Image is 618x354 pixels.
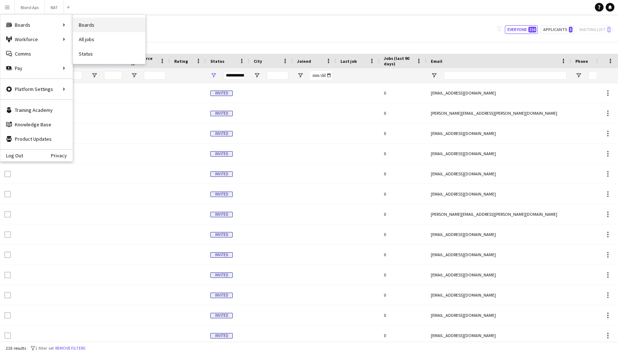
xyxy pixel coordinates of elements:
[210,252,233,258] span: Invited
[210,293,233,298] span: Invited
[379,325,426,345] div: 0
[426,164,571,184] div: [EMAIL_ADDRESS][DOMAIN_NAME]
[379,103,426,123] div: 0
[51,153,73,158] a: Privacy
[297,58,311,64] span: Joined
[210,111,233,116] span: Invited
[426,204,571,224] div: [PERSON_NAME][EMAIL_ADDRESS][PERSON_NAME][DOMAIN_NAME]
[379,83,426,103] div: 0
[174,58,188,64] span: Rating
[73,47,145,61] a: Status
[0,153,23,158] a: Log Out
[73,18,145,32] a: Boards
[384,56,413,66] span: Jobs (last 90 days)
[426,265,571,285] div: [EMAIL_ADDRESS][DOMAIN_NAME]
[210,91,233,96] span: Invited
[379,184,426,204] div: 0
[35,345,54,351] span: 1 filter set
[210,313,233,318] span: Invited
[379,265,426,285] div: 0
[379,245,426,265] div: 0
[54,344,87,352] button: Remove filters
[379,305,426,325] div: 0
[426,103,571,123] div: [PERSON_NAME][EMAIL_ADDRESS][PERSON_NAME][DOMAIN_NAME]
[426,285,571,305] div: [EMAIL_ADDRESS][DOMAIN_NAME]
[4,231,11,238] input: Row Selection is disabled for this row (unchecked)
[210,232,233,237] span: Invited
[379,123,426,143] div: 0
[379,164,426,184] div: 0
[210,272,233,278] span: Invited
[0,47,73,61] a: Comms
[45,0,64,14] button: BAT
[4,332,11,339] input: Row Selection is disabled for this row (unchecked)
[528,27,536,32] span: 216
[210,131,233,136] span: Invited
[254,72,260,79] button: Open Filter Menu
[575,58,588,64] span: Phone
[297,72,304,79] button: Open Filter Menu
[0,61,73,75] div: Pay
[267,71,288,80] input: City Filter Input
[0,132,73,146] a: Product Updates
[431,58,442,64] span: Email
[426,305,571,325] div: [EMAIL_ADDRESS][DOMAIN_NAME]
[4,252,11,258] input: Row Selection is disabled for this row (unchecked)
[91,72,98,79] button: Open Filter Menu
[0,103,73,117] a: Training Academy
[4,171,11,177] input: Row Selection is disabled for this row (unchecked)
[444,71,567,80] input: Email Filter Input
[340,58,357,64] span: Last job
[210,58,224,64] span: Status
[4,312,11,319] input: Row Selection is disabled for this row (unchecked)
[73,32,145,47] a: All jobs
[426,184,571,204] div: [EMAIL_ADDRESS][DOMAIN_NAME]
[254,58,262,64] span: City
[4,272,11,278] input: Row Selection is disabled for this row (unchecked)
[426,123,571,143] div: [EMAIL_ADDRESS][DOMAIN_NAME]
[379,204,426,224] div: 0
[0,117,73,132] a: Knowledge Base
[575,72,582,79] button: Open Filter Menu
[0,32,73,47] div: Workforce
[505,25,538,34] button: Everyone216
[426,144,571,163] div: [EMAIL_ADDRESS][DOMAIN_NAME]
[310,71,332,80] input: Joined Filter Input
[144,71,166,80] input: Workforce ID Filter Input
[210,212,233,217] span: Invited
[64,71,82,80] input: First Name Filter Input
[379,224,426,244] div: 0
[541,25,574,34] button: Applicants3
[210,192,233,197] span: Invited
[210,72,217,79] button: Open Filter Menu
[426,325,571,345] div: [EMAIL_ADDRESS][DOMAIN_NAME]
[426,83,571,103] div: [EMAIL_ADDRESS][DOMAIN_NAME]
[4,292,11,298] input: Row Selection is disabled for this row (unchecked)
[426,224,571,244] div: [EMAIL_ADDRESS][DOMAIN_NAME]
[210,171,233,177] span: Invited
[4,211,11,218] input: Row Selection is disabled for this row (unchecked)
[4,191,11,197] input: Row Selection is disabled for this row (unchecked)
[431,72,437,79] button: Open Filter Menu
[210,151,233,157] span: Invited
[569,27,572,32] span: 3
[104,71,122,80] input: Last Name Filter Input
[0,18,73,32] div: Boards
[426,245,571,265] div: [EMAIL_ADDRESS][DOMAIN_NAME]
[15,0,45,14] button: Blond Aps
[379,144,426,163] div: 0
[131,72,137,79] button: Open Filter Menu
[0,82,73,96] div: Platform Settings
[379,285,426,305] div: 0
[210,333,233,338] span: Invited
